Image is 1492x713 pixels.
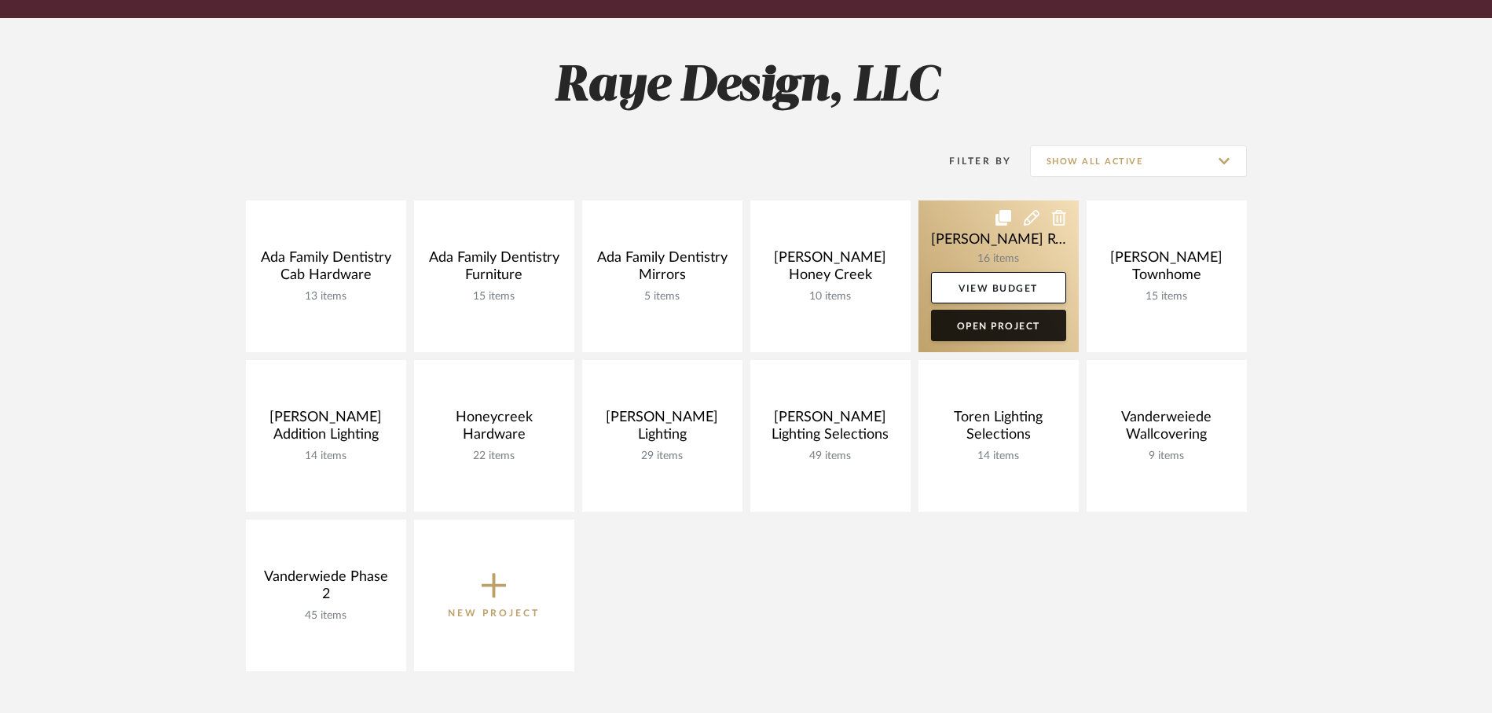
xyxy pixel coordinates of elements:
div: [PERSON_NAME] Lighting Selections [763,409,898,450]
div: 14 items [258,450,394,463]
a: View Budget [931,272,1066,303]
div: 29 items [595,450,730,463]
a: Open Project [931,310,1066,341]
button: New Project [414,520,574,671]
div: [PERSON_NAME] Honey Creek [763,249,898,290]
div: Ada Family Dentistry Cab Hardware [258,249,394,290]
div: 15 items [427,290,562,303]
div: 9 items [1099,450,1234,463]
div: Ada Family Dentistry Mirrors [595,249,730,290]
div: Toren Lighting Selections [931,409,1066,450]
div: [PERSON_NAME] Addition Lighting [258,409,394,450]
div: 14 items [931,450,1066,463]
div: Honeycreek Hardware [427,409,562,450]
div: 13 items [258,290,394,303]
div: Vanderweiede Wallcovering [1099,409,1234,450]
div: 5 items [595,290,730,303]
div: 45 items [258,609,394,623]
div: 49 items [763,450,898,463]
div: 22 items [427,450,562,463]
div: 15 items [1099,290,1234,303]
div: Ada Family Dentistry Furniture [427,249,562,290]
h2: Raye Design, LLC [181,57,1312,116]
div: [PERSON_NAME] Lighting [595,409,730,450]
div: Vanderwiede Phase 2 [258,568,394,609]
div: Filter By [929,153,1012,169]
div: 10 items [763,290,898,303]
p: New Project [448,605,540,621]
div: [PERSON_NAME] Townhome [1099,249,1234,290]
